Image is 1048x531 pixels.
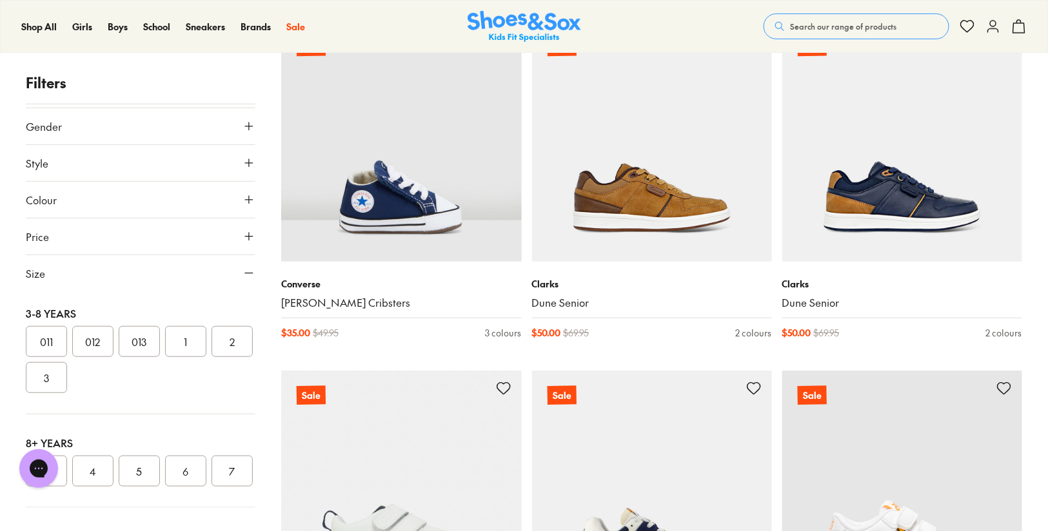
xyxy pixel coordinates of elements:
[72,456,114,487] button: 4
[212,456,253,487] button: 7
[798,37,827,57] p: Sale
[281,22,521,262] a: Sale
[782,326,811,340] span: $ 50.00
[986,326,1022,340] div: 2 colours
[241,20,271,33] span: Brands
[26,435,255,450] div: 8+ Years
[143,20,170,33] span: School
[790,21,896,32] span: Search our range of products
[547,386,576,405] p: Sale
[281,326,310,340] span: $ 35.00
[26,182,255,218] button: Colour
[241,20,271,34] a: Brands
[782,22,1022,262] a: Sale
[165,326,206,357] button: 1
[764,14,949,39] button: Search our range of products
[26,108,255,144] button: Gender
[26,145,255,181] button: Style
[21,20,57,34] a: Shop All
[119,326,160,357] button: 013
[532,22,772,262] a: Sale
[532,326,561,340] span: $ 50.00
[26,305,255,321] div: 3-8 Years
[165,456,206,487] button: 6
[26,326,67,357] button: 011
[13,445,64,492] iframe: Gorgias live chat messenger
[736,326,772,340] div: 2 colours
[281,296,521,310] a: [PERSON_NAME] Cribsters
[532,277,772,291] p: Clarks
[297,37,326,57] p: Sale
[108,20,128,34] a: Boys
[286,20,305,34] a: Sale
[782,296,1022,310] a: Dune Senior
[26,229,49,244] span: Price
[108,20,128,33] span: Boys
[26,72,255,93] p: Filters
[26,265,45,281] span: Size
[26,218,255,255] button: Price
[564,326,589,340] span: $ 69.95
[72,326,114,357] button: 012
[814,326,840,340] span: $ 69.95
[286,20,305,33] span: Sale
[72,20,92,33] span: Girls
[26,362,67,393] button: 3
[26,192,57,208] span: Colour
[26,255,255,291] button: Size
[212,326,253,357] button: 2
[532,296,772,310] a: Dune Senior
[72,20,92,34] a: Girls
[26,119,62,134] span: Gender
[186,20,225,33] span: Sneakers
[468,11,581,43] img: SNS_Logo_Responsive.svg
[119,456,160,487] button: 5
[486,326,522,340] div: 3 colours
[21,20,57,33] span: Shop All
[313,326,339,340] span: $ 49.95
[297,386,326,405] p: Sale
[798,386,827,405] p: Sale
[782,277,1022,291] p: Clarks
[26,155,48,171] span: Style
[186,20,225,34] a: Sneakers
[468,11,581,43] a: Shoes & Sox
[143,20,170,34] a: School
[281,277,521,291] p: Converse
